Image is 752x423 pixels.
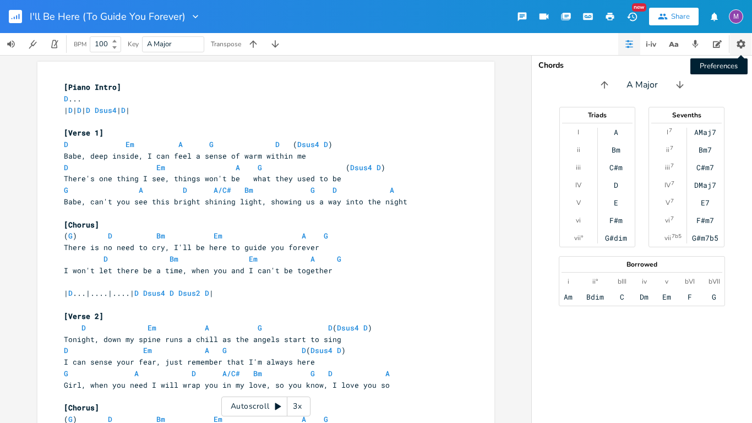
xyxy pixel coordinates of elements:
span: A [310,254,315,264]
div: F [688,292,692,301]
span: ( ) [64,139,333,149]
div: V [666,198,670,207]
div: IV [575,181,581,189]
span: D [134,288,139,298]
div: Bm [612,145,620,154]
span: Dsus4 [143,288,165,298]
sup: 7b5 [672,232,682,241]
button: M [729,4,743,29]
span: A/C# [222,368,240,378]
div: Am [564,292,573,301]
span: D [170,288,174,298]
span: D [81,323,86,333]
span: D [64,162,68,172]
span: G [310,368,315,378]
span: D [275,139,280,149]
span: | | | | | [64,105,130,115]
div: AMaj7 [694,128,716,137]
span: There's one thing I see, things won't be what they used to be [64,173,341,183]
span: A [178,139,183,149]
span: D [64,139,68,149]
span: G [64,185,68,195]
span: Em [156,162,165,172]
div: G#dim [605,234,627,242]
span: D [108,231,112,241]
div: Dm [640,292,649,301]
span: Dsus4 [310,345,333,355]
div: E7 [701,198,710,207]
div: iii [576,163,581,172]
span: D [103,254,108,264]
div: Sevenths [649,112,724,118]
div: V [576,198,581,207]
div: F#m7 [696,216,714,225]
div: C [620,292,624,301]
span: There is no need to cry, I'll be here to guide you forever [64,242,319,252]
div: vi [665,216,670,225]
span: G [324,231,328,241]
span: D [121,105,126,115]
div: vi [576,216,581,225]
span: G [68,231,73,241]
span: Dsus4 [297,139,319,149]
span: Babe, can't you see this bright shining light, showing us a way into the night [64,197,407,207]
div: ii [666,145,669,154]
span: [Piano Intro] [64,82,121,92]
span: D [302,345,306,355]
div: F#m [609,216,623,225]
span: Girl, when you need I will wrap you in my love, so you know, I love you so [64,380,390,390]
sup: 7 [670,144,673,153]
span: [Chorus] [64,220,99,230]
div: Borrowed [559,261,724,268]
span: A [205,345,209,355]
span: Babe, deep inside, I can feel a sense of warm within me [64,151,306,161]
span: A [139,185,143,195]
div: Share [671,12,690,21]
span: | ...|....|....| | [64,288,214,298]
span: ... [64,94,81,104]
span: D [324,139,328,149]
span: G [64,368,68,378]
span: Em [214,231,222,241]
span: [Verse 1] [64,128,103,138]
span: A [390,185,394,195]
span: D [363,323,368,333]
span: Tonight, down my spine runs a chill as the angels start to sing [64,334,341,344]
sup: 7 [671,161,674,170]
div: bIII [618,277,626,286]
div: G [712,292,716,301]
div: Em [662,292,671,301]
sup: 7 [671,179,674,188]
div: Bdim [586,292,604,301]
span: A/C# [214,185,231,195]
span: ( ) [64,162,385,172]
span: A [385,368,390,378]
span: A Major [626,79,658,91]
div: Autoscroll [221,397,310,416]
span: I can sense your fear, just remember that I'm always here [64,357,315,367]
span: Em [249,254,258,264]
div: bVI [685,277,695,286]
div: DMaj7 [694,181,716,189]
div: Triads [560,112,635,118]
div: vii° [574,234,583,242]
div: ii° [592,277,598,286]
span: G [222,345,227,355]
span: G [310,185,315,195]
span: Bm [156,231,165,241]
span: ( ) [64,323,372,333]
span: Em [148,323,156,333]
span: G [258,162,262,172]
span: D [192,368,196,378]
span: G [209,139,214,149]
div: D [614,181,618,189]
span: D [77,105,81,115]
button: Preferences [730,33,751,55]
div: G#m7b5 [692,234,718,242]
span: Em [143,345,152,355]
span: ( ) [64,345,346,355]
div: Transpose [211,41,241,47]
div: C#m7 [696,163,714,172]
div: vii [664,234,671,242]
span: D [333,185,337,195]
